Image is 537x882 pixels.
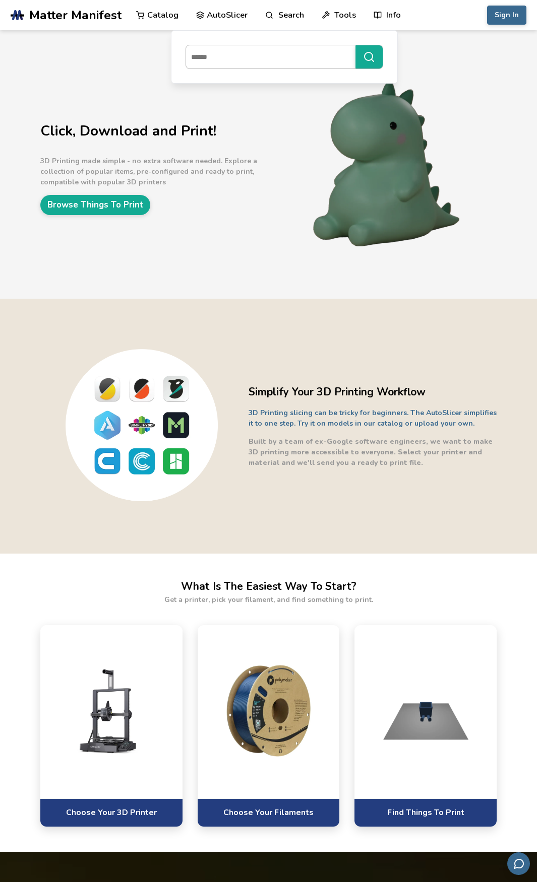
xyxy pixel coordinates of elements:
[249,408,497,429] p: 3D Printing slicing can be tricky for beginners. The AutoSlicer simplifies it to one step. Try it...
[164,594,373,605] p: Get a printer, pick your filament, and find something to print.
[354,798,497,826] a: Find Things To Print
[40,123,271,139] h1: Click, Download and Print!
[181,579,356,594] h2: What Is The Easiest Way To Start?
[40,156,271,187] p: 3D Printing made simple - no extra software needed. Explore a collection of popular items, pre-co...
[487,6,526,25] button: Sign In
[249,436,497,468] p: Built by a team of ex-Google software engineers, we want to make 3D printing more accessible to e...
[365,665,487,756] img: Select materials
[208,665,330,756] img: Pick software
[507,852,530,875] button: Send feedback via email
[40,798,183,826] a: Choose Your 3D Printer
[50,665,172,756] img: Choose a printer
[40,195,150,215] a: Browse Things To Print
[198,798,340,826] a: Choose Your Filaments
[29,8,122,22] span: Matter Manifest
[249,384,497,400] h2: Simplify Your 3D Printing Workflow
